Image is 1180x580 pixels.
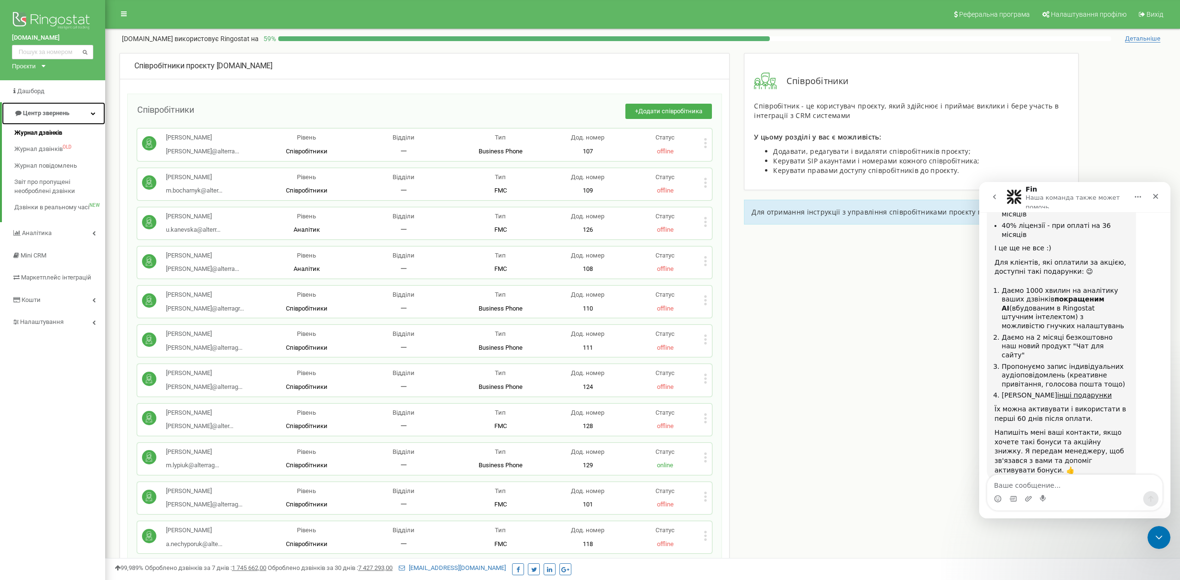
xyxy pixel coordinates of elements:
span: Статус [656,487,675,494]
span: offline [657,501,674,508]
span: Відділи [393,409,415,416]
span: Статус [656,173,675,181]
img: Ringostat logo [12,10,93,33]
span: 一 [401,462,407,469]
p: 118 [549,540,626,549]
span: a.nechyporuk@alte... [166,540,222,548]
span: Співробітники [286,187,328,194]
span: Кошти [22,296,41,303]
span: FMC [494,187,507,194]
span: Аналiтика [22,229,52,236]
span: Рівень [297,487,316,494]
span: 一 [401,501,407,508]
span: Дод. номер [571,526,604,534]
p: [PERSON_NAME] [166,251,239,260]
a: Центр звернень [2,102,105,125]
p: 129 [549,461,626,470]
span: Рівень [297,369,316,376]
span: Рівень [297,134,316,141]
span: FMC [494,265,507,272]
p: 109 [549,186,626,195]
span: Відділи [393,487,415,494]
span: offline [657,265,674,272]
p: [PERSON_NAME] [166,290,244,300]
span: Оброблено дзвінків за 7 днів : [145,564,266,571]
span: Співробітник - це користувач проєкту, який здійснює і приймає виклики і бере участь в інтеграції ... [754,101,1059,120]
span: Дод. номер [571,448,604,455]
span: Аналітик [294,265,320,272]
span: Тип [495,487,506,494]
span: Статус [656,369,675,376]
span: 一 [401,540,407,548]
span: Співробітники [286,344,328,351]
span: Звіт про пропущені необроблені дзвінки [14,178,100,195]
span: Відділи [393,369,415,376]
a: Дзвінки в реальному часіNEW [14,199,105,216]
span: Керувати правами доступу співробітників до проєкту. [773,166,959,175]
p: [PERSON_NAME] [166,448,219,457]
span: 一 [401,187,407,194]
p: [PERSON_NAME] [166,173,222,182]
span: Відділи [393,173,415,181]
span: Журнал дзвінків [14,145,63,154]
span: offline [657,148,674,155]
span: Відділи [393,252,415,259]
a: Журнал дзвінків [14,125,105,141]
span: offline [657,305,674,312]
span: Відділи [393,330,415,337]
span: Тип [495,213,506,220]
span: Співробітники [137,105,194,115]
span: Додати співробітника [638,107,702,115]
span: Відділи [393,448,415,455]
span: Журнал повідомлень [14,161,77,171]
span: 一 [401,148,407,155]
p: [PERSON_NAME] [166,330,242,339]
p: [PERSON_NAME] [166,408,233,418]
input: Пошук за номером [12,45,93,59]
p: [PERSON_NAME] [166,212,220,221]
span: Тип [495,369,506,376]
span: Журнал дзвінків [14,129,62,138]
span: Статус [656,252,675,259]
p: [PERSON_NAME] [166,487,242,496]
a: Журнал повідомлень [14,158,105,174]
span: Керувати SIP акаунтами і номерами кожного співробітника; [773,156,979,165]
span: У цьому розділі у вас є можливість: [754,132,881,141]
span: Відділи [393,134,415,141]
span: Дод. номер [571,134,604,141]
span: offline [657,226,674,233]
span: Дашборд [17,87,44,95]
span: Рівень [297,448,316,455]
span: [PERSON_NAME]@alterrag... [166,383,242,390]
span: offline [657,422,674,430]
span: Дод. номер [571,291,604,298]
span: Business Phone [479,344,523,351]
span: Статус [656,409,675,416]
span: Business Phone [479,148,523,155]
span: 一 [401,422,407,430]
p: 59 % [259,34,278,43]
span: Статус [656,213,675,220]
p: 108 [549,265,626,274]
span: Додавати, редагувати і видаляти співробітників проєкту; [773,147,971,156]
span: 一 [401,226,407,233]
span: Статус [656,291,675,298]
span: Дод. номер [571,487,604,494]
span: offline [657,383,674,390]
span: Аналітик [294,226,320,233]
span: Тип [495,134,506,141]
p: [PERSON_NAME] [166,369,242,378]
